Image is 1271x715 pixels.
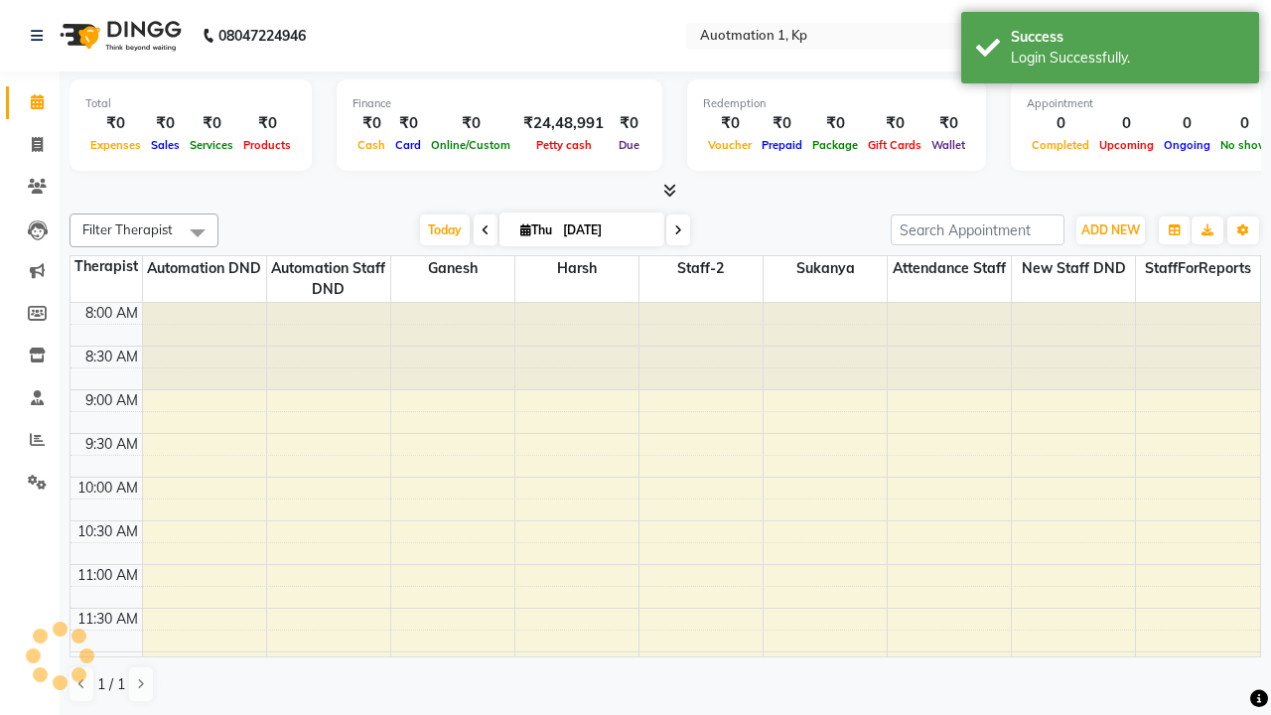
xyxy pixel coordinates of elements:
[1159,138,1215,152] span: Ongoing
[81,434,142,455] div: 9:30 AM
[612,112,646,135] div: ₹0
[888,256,1011,281] span: Attendance Staff
[1027,138,1094,152] span: Completed
[267,256,390,302] span: Automation Staff DND
[81,390,142,411] div: 9:00 AM
[185,112,238,135] div: ₹0
[390,138,426,152] span: Card
[353,112,390,135] div: ₹0
[51,8,187,64] img: logo
[891,214,1064,245] input: Search Appointment
[73,478,142,499] div: 10:00 AM
[391,256,514,281] span: Ganesh
[1076,216,1145,244] button: ADD NEW
[863,112,926,135] div: ₹0
[146,138,185,152] span: Sales
[353,138,390,152] span: Cash
[74,652,142,673] div: 12:00 PM
[515,222,557,237] span: Thu
[85,95,296,112] div: Total
[71,256,142,277] div: Therapist
[926,112,970,135] div: ₹0
[515,112,612,135] div: ₹24,48,991
[185,138,238,152] span: Services
[390,112,426,135] div: ₹0
[238,112,296,135] div: ₹0
[807,138,863,152] span: Package
[557,215,656,245] input: 2025-09-04
[81,347,142,367] div: 8:30 AM
[85,112,146,135] div: ₹0
[218,8,306,64] b: 08047224946
[614,138,644,152] span: Due
[73,521,142,542] div: 10:30 AM
[1094,112,1159,135] div: 0
[515,256,638,281] span: Harsh
[1136,256,1260,281] span: StaffForReports
[926,138,970,152] span: Wallet
[81,303,142,324] div: 8:00 AM
[82,221,173,237] span: Filter Therapist
[639,256,763,281] span: Staff-2
[703,112,757,135] div: ₹0
[807,112,863,135] div: ₹0
[1081,222,1140,237] span: ADD NEW
[426,112,515,135] div: ₹0
[703,95,970,112] div: Redemption
[238,138,296,152] span: Products
[146,112,185,135] div: ₹0
[426,138,515,152] span: Online/Custom
[1094,138,1159,152] span: Upcoming
[1012,256,1135,281] span: New Staff DND
[757,138,807,152] span: Prepaid
[73,609,142,630] div: 11:30 AM
[757,112,807,135] div: ₹0
[1011,48,1244,69] div: Login Successfully.
[764,256,887,281] span: Sukanya
[420,214,470,245] span: Today
[1027,112,1094,135] div: 0
[73,565,142,586] div: 11:00 AM
[1011,27,1244,48] div: Success
[353,95,646,112] div: Finance
[143,256,266,281] span: Automation DND
[97,674,125,695] span: 1 / 1
[1159,112,1215,135] div: 0
[531,138,597,152] span: Petty cash
[703,138,757,152] span: Voucher
[863,138,926,152] span: Gift Cards
[85,138,146,152] span: Expenses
